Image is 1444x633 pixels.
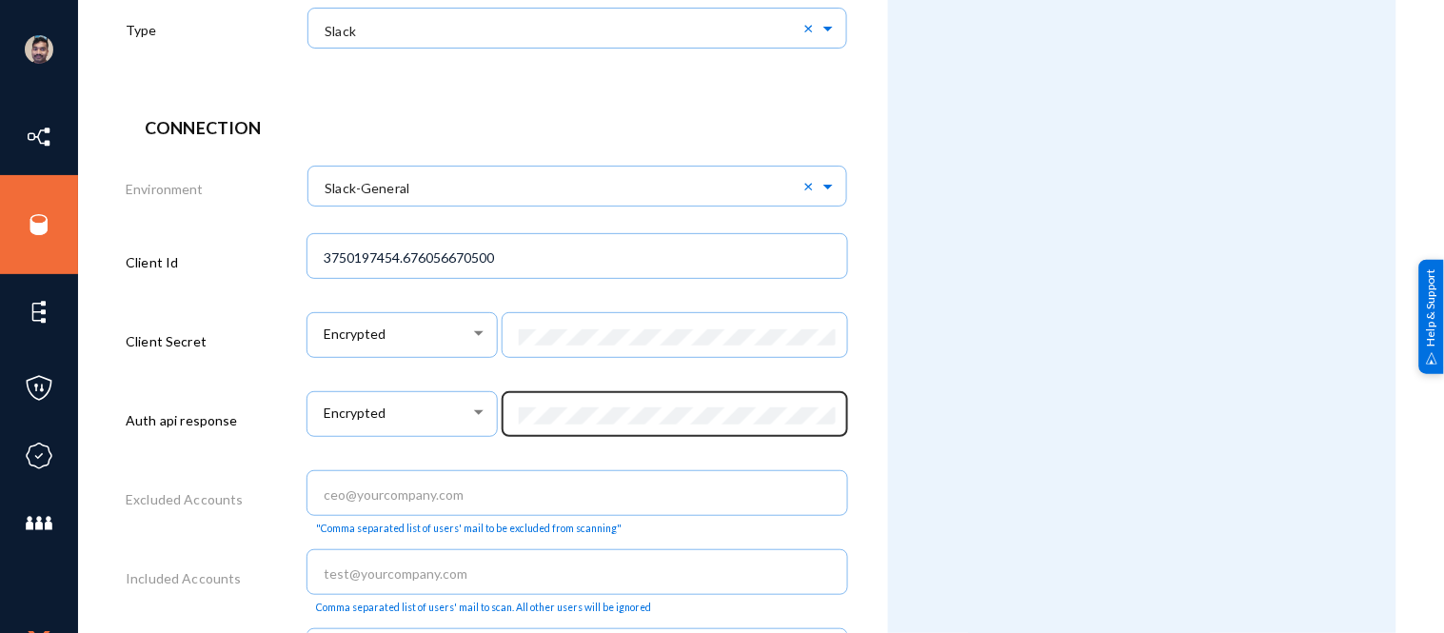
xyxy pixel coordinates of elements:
[25,442,53,470] img: icon-compliance.svg
[1426,352,1438,365] img: help_support.svg
[1419,259,1444,373] div: Help & Support
[25,210,53,239] img: icon-sources.svg
[324,406,386,422] span: Encrypted
[803,19,820,36] span: Clear all
[145,115,829,141] header: Connection
[324,486,838,504] input: ceo@yourcompany.com
[126,20,157,40] label: Type
[126,252,178,272] label: Client Id
[324,565,838,583] input: test@yourcompany.com
[25,123,53,151] img: icon-inventory.svg
[126,179,204,199] label: Environment
[25,374,53,403] img: icon-policies.svg
[25,509,53,538] img: icon-members.svg
[25,298,53,326] img: icon-elements.svg
[126,489,244,509] label: Excluded Accounts
[126,410,238,430] label: Auth api response
[316,523,622,535] mat-hint: "Comma separated list of users' mail to be excluded from scanning"
[126,568,242,588] label: Included Accounts
[126,331,207,351] label: Client Secret
[316,602,651,614] mat-hint: Comma separated list of users' mail to scan. All other users will be ignored
[803,177,820,194] span: Clear all
[324,326,386,343] span: Encrypted
[25,35,53,64] img: ACg8ocK1ZkZ6gbMmCU1AeqPIsBvrTWeY1xNXvgxNjkUXxjcqAiPEIvU=s96-c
